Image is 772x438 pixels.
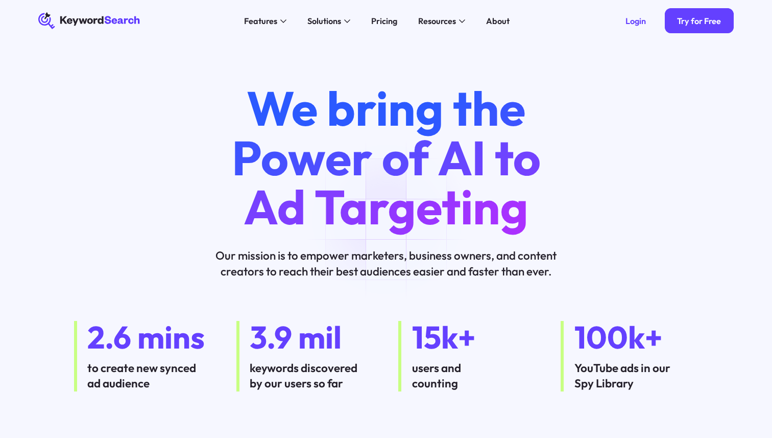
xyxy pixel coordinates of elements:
[244,15,277,27] div: Features
[486,15,510,27] div: About
[250,321,374,354] div: 3.9 mil
[307,15,341,27] div: Solutions
[412,360,536,391] div: users and counting
[480,12,516,29] a: About
[250,360,374,391] div: keywords discovered by our users so far
[232,78,541,237] span: We bring the Power of AI to Ad Targeting
[371,15,397,27] div: Pricing
[87,321,211,354] div: 2.6 mins
[665,8,734,33] a: Try for Free
[87,360,211,391] div: to create new synced ad audience
[412,321,536,354] div: 15k+
[418,15,456,27] div: Resources
[574,360,698,391] div: YouTube ads in our Spy Library
[625,16,646,26] div: Login
[199,248,573,279] p: Our mission is to empower marketers, business owners, and content creators to reach their best au...
[613,8,659,33] a: Login
[677,16,721,26] div: Try for Free
[574,321,698,354] div: 100k+
[365,12,403,29] a: Pricing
